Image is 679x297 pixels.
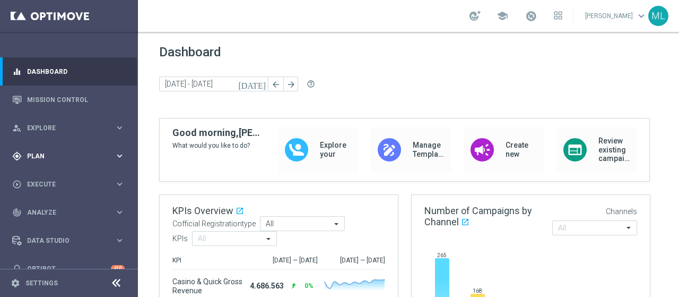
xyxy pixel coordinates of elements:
[12,151,115,161] div: Plan
[12,67,22,77] i: equalizer
[27,181,115,188] span: Execute
[12,57,125,86] div: Dashboard
[27,153,115,159] span: Plan
[12,67,125,76] button: equalizer Dashboard
[115,207,125,217] i: keyboard_arrow_right
[11,278,20,288] i: settings
[12,208,22,217] i: track_changes
[12,180,115,189] div: Execute
[27,209,115,216] span: Analyze
[12,96,125,104] button: Mission Control
[115,123,125,133] i: keyboard_arrow_right
[27,125,115,131] span: Explore
[12,180,22,189] i: play_circle_outline
[115,151,125,161] i: keyboard_arrow_right
[111,265,125,272] div: +10
[27,237,115,244] span: Data Studio
[27,254,111,283] a: Optibot
[584,8,648,24] a: [PERSON_NAME]keyboard_arrow_down
[27,86,125,114] a: Mission Control
[12,236,115,245] div: Data Studio
[27,57,125,86] a: Dashboard
[12,208,125,217] button: track_changes Analyze keyboard_arrow_right
[497,10,508,22] span: school
[636,10,647,22] span: keyboard_arrow_down
[12,124,125,132] button: person_search Explore keyboard_arrow_right
[648,6,668,26] div: ML
[12,86,125,114] div: Mission Control
[12,123,22,133] i: person_search
[12,264,22,274] i: lightbulb
[12,236,125,245] button: Data Studio keyboard_arrow_right
[12,265,125,273] button: lightbulb Optibot +10
[25,280,58,286] a: Settings
[115,179,125,189] i: keyboard_arrow_right
[12,151,22,161] i: gps_fixed
[12,152,125,160] button: gps_fixed Plan keyboard_arrow_right
[12,180,125,189] button: play_circle_outline Execute keyboard_arrow_right
[12,123,115,133] div: Explore
[12,208,115,217] div: Analyze
[115,235,125,245] i: keyboard_arrow_right
[12,254,125,283] div: Optibot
